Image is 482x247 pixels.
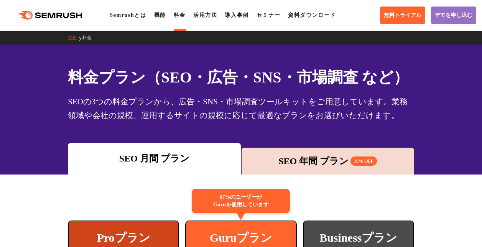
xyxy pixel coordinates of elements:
[68,66,414,89] h1: 料金プラン（SEO・広告・SNS・市場調査 など）
[192,189,290,213] div: 67%のユーザーが Guruを使用しています
[350,156,377,166] span: 16% OFF
[193,12,217,18] a: 活用方法
[82,35,97,40] a: 料金
[72,151,237,165] div: SEO 月間 プラン
[174,12,186,18] a: 料金
[110,12,146,18] a: Semrushとは
[380,7,425,24] a: 無料トライアル
[288,12,336,18] a: 資料ダウンロード
[257,12,280,18] a: セミナー
[154,12,166,18] a: 機能
[431,7,476,24] a: デモを申し込む
[68,95,414,122] div: SEOの3つの料金プランから、広告・SNS・市場調査ツールキットをご用意しています。業務領域や会社の規模、運用するサイトの規模に応じて最適なプランをお選びいただけます。
[68,35,82,40] a: TOP
[384,12,421,19] span: 無料トライアル
[225,12,248,18] a: 導入事例
[245,154,410,168] div: SEO 年間 プラン
[435,12,472,19] span: デモを申し込む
